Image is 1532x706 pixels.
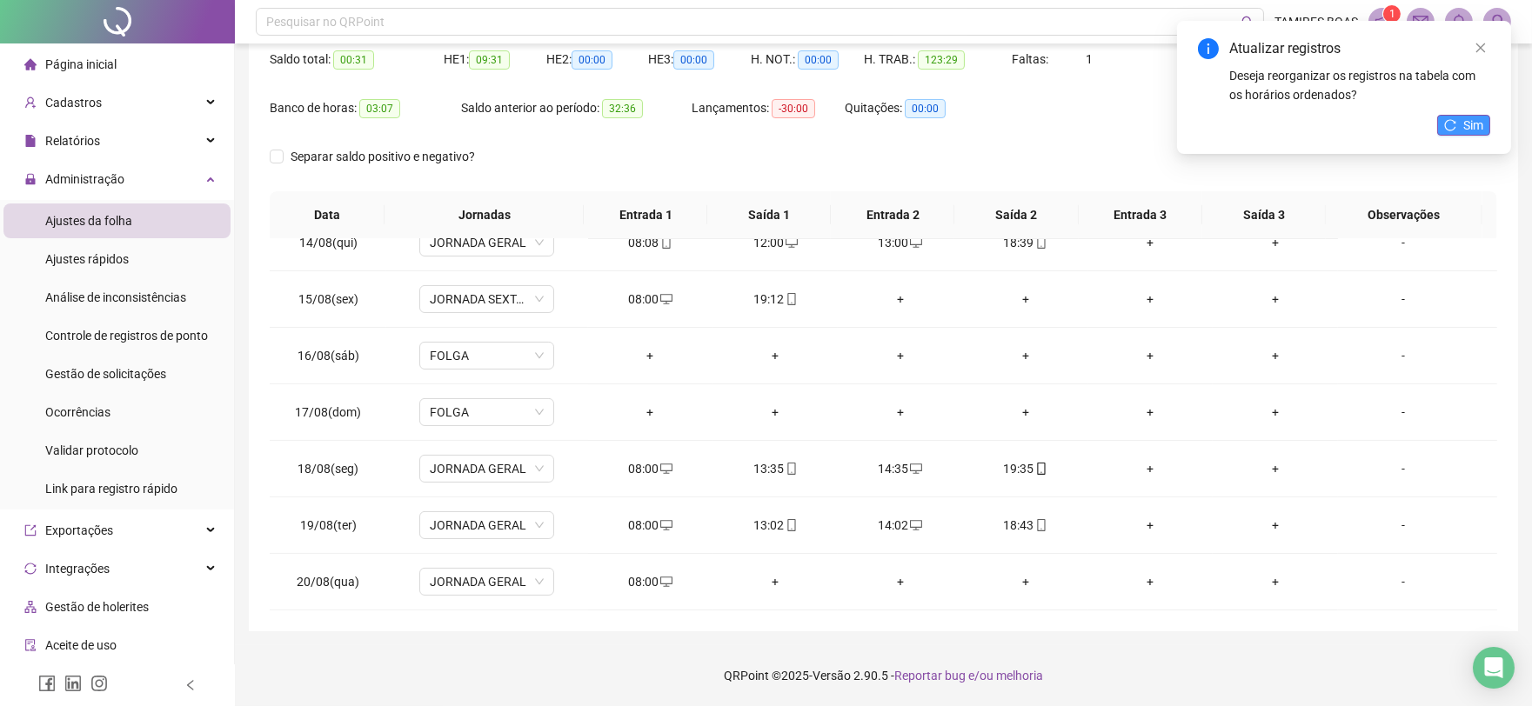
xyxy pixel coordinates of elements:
span: reload [1444,119,1456,131]
div: + [1227,572,1324,591]
span: audit [24,639,37,651]
span: mobile [1034,463,1047,475]
span: Faltas: [1012,52,1051,66]
div: + [726,346,824,365]
span: Controle de registros de ponto [45,329,208,343]
div: + [602,346,699,365]
span: 15/08(sex) [298,292,358,306]
div: + [602,403,699,422]
span: 00:00 [673,50,714,70]
span: left [184,679,197,691]
span: file [24,135,37,147]
span: 03:07 [359,99,400,118]
div: + [1102,290,1200,309]
span: 19/08(ter) [300,518,357,532]
span: Ajustes rápidos [45,252,129,266]
span: Ajustes da folha [45,214,132,228]
span: mobile [784,293,798,305]
span: TAMIRES BOAS [1274,12,1358,31]
div: + [726,572,824,591]
div: 08:00 [602,572,699,591]
span: Separar saldo positivo e negativo? [284,147,482,166]
span: 16/08(sáb) [298,349,359,363]
div: 18:39 [977,233,1074,252]
div: + [977,572,1074,591]
div: + [1102,516,1200,535]
div: + [1102,572,1200,591]
span: sync [24,563,37,575]
div: + [852,403,949,422]
div: Quitações: [845,98,998,118]
div: + [1102,459,1200,478]
span: 17/08(dom) [295,405,361,419]
span: Sim [1463,116,1483,135]
div: - [1352,346,1455,365]
span: desktop [908,463,922,475]
th: Entrada 1 [584,191,707,239]
span: Observações [1339,205,1468,224]
span: facebook [38,675,56,692]
span: close [1475,42,1487,54]
th: Jornadas [385,191,584,239]
span: -30:00 [772,99,815,118]
span: FOLGA [430,343,544,369]
div: - [1352,516,1455,535]
span: desktop [784,236,798,249]
div: Saldo anterior ao período: [461,98,692,118]
span: 00:00 [572,50,612,70]
span: mail [1413,14,1428,30]
span: mobile [1034,236,1047,249]
span: mobile [1034,519,1047,531]
div: + [1102,403,1200,422]
span: 00:00 [798,50,839,70]
span: Gestão de holerites [45,600,149,614]
span: info-circle [1198,38,1219,59]
span: user-add [24,97,37,109]
span: 00:00 [905,99,946,118]
span: Exportações [45,523,113,537]
th: Observações [1325,191,1482,239]
th: Saída 1 [707,191,831,239]
div: 14:35 [852,459,949,478]
span: Administração [45,172,124,186]
span: 123:29 [918,50,965,70]
div: 08:08 [602,233,699,252]
div: + [1227,290,1324,309]
div: HE 2: [546,50,649,70]
th: Entrada 3 [1079,191,1202,239]
div: + [1227,403,1324,422]
img: 11600 [1484,9,1510,35]
div: Lançamentos: [692,98,845,118]
div: 13:00 [852,233,949,252]
th: Entrada 2 [831,191,954,239]
span: Página inicial [45,57,117,71]
div: 08:00 [602,516,699,535]
span: desktop [659,519,672,531]
div: - [1352,233,1455,252]
th: Saída 2 [954,191,1078,239]
div: 13:02 [726,516,824,535]
span: mobile [784,463,798,475]
div: Deseja reorganizar os registros na tabela com os horários ordenados? [1229,66,1490,104]
span: mobile [659,236,672,249]
span: Análise de inconsistências [45,290,186,304]
span: JORNADA GERAL [430,512,544,538]
div: + [852,572,949,591]
span: Integrações [45,562,110,576]
div: 08:00 [602,290,699,309]
div: + [977,346,1074,365]
span: linkedin [64,675,82,692]
div: 13:35 [726,459,824,478]
span: Reportar bug e/ou melhoria [894,669,1043,683]
div: + [852,346,949,365]
div: 14:02 [852,516,949,535]
div: 19:35 [977,459,1074,478]
span: JORNADA GERAL [430,456,544,482]
span: lock [24,173,37,185]
span: JORNADA SEXTA GERAL [430,286,544,312]
span: export [24,524,37,536]
span: desktop [659,293,672,305]
div: Atualizar registros [1229,38,1490,59]
span: 00:31 [333,50,374,70]
div: - [1352,459,1455,478]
